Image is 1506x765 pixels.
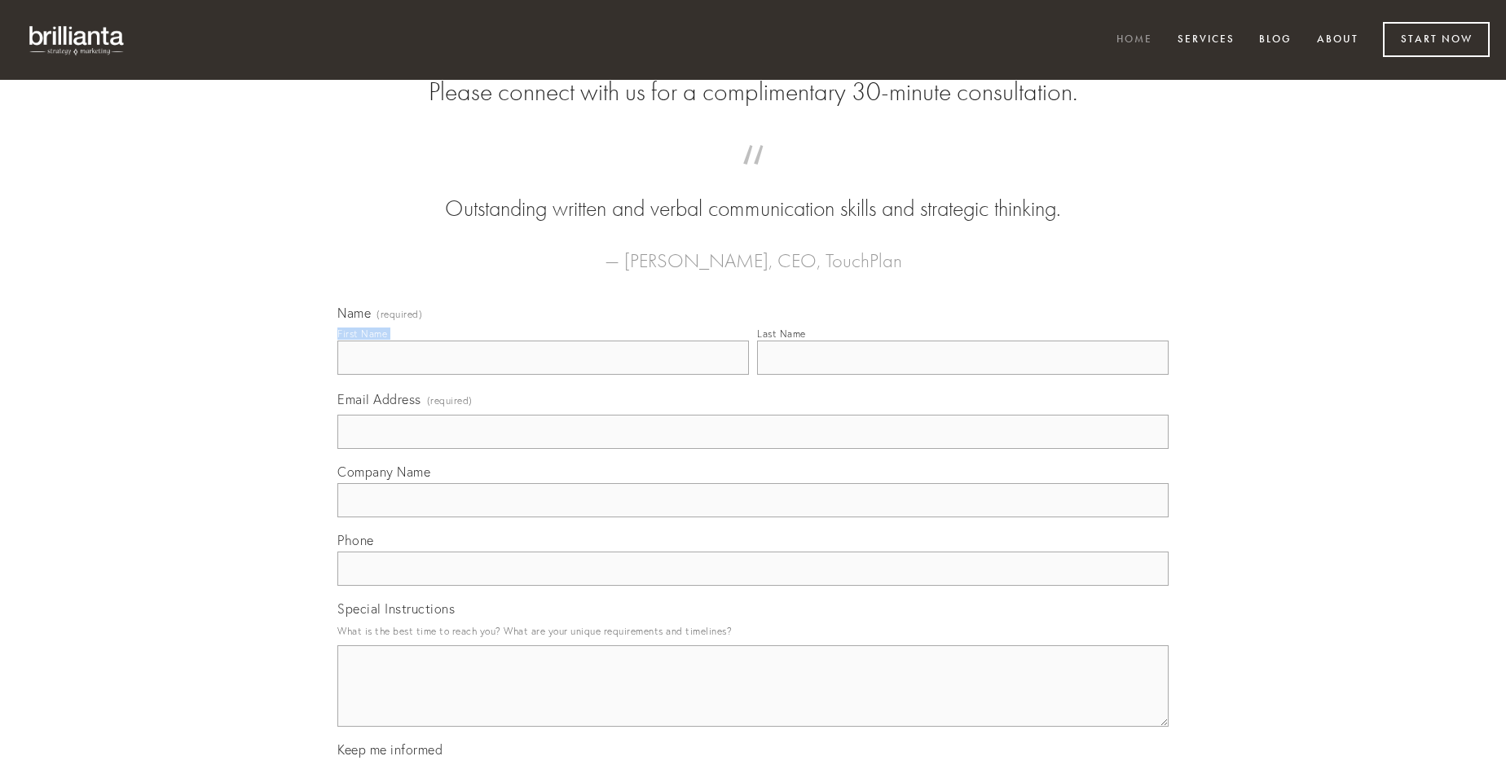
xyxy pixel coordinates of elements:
[337,77,1169,108] h2: Please connect with us for a complimentary 30-minute consultation.
[757,328,806,340] div: Last Name
[337,741,443,758] span: Keep me informed
[376,310,422,319] span: (required)
[337,305,371,321] span: Name
[337,328,387,340] div: First Name
[337,532,374,548] span: Phone
[337,391,421,407] span: Email Address
[1248,27,1302,54] a: Blog
[337,600,455,617] span: Special Instructions
[16,16,139,64] img: brillianta - research, strategy, marketing
[1106,27,1163,54] a: Home
[1383,22,1490,57] a: Start Now
[427,389,473,411] span: (required)
[363,225,1143,277] figcaption: — [PERSON_NAME], CEO, TouchPlan
[337,620,1169,642] p: What is the best time to reach you? What are your unique requirements and timelines?
[363,161,1143,193] span: “
[337,464,430,480] span: Company Name
[1306,27,1369,54] a: About
[1167,27,1245,54] a: Services
[363,161,1143,225] blockquote: Outstanding written and verbal communication skills and strategic thinking.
